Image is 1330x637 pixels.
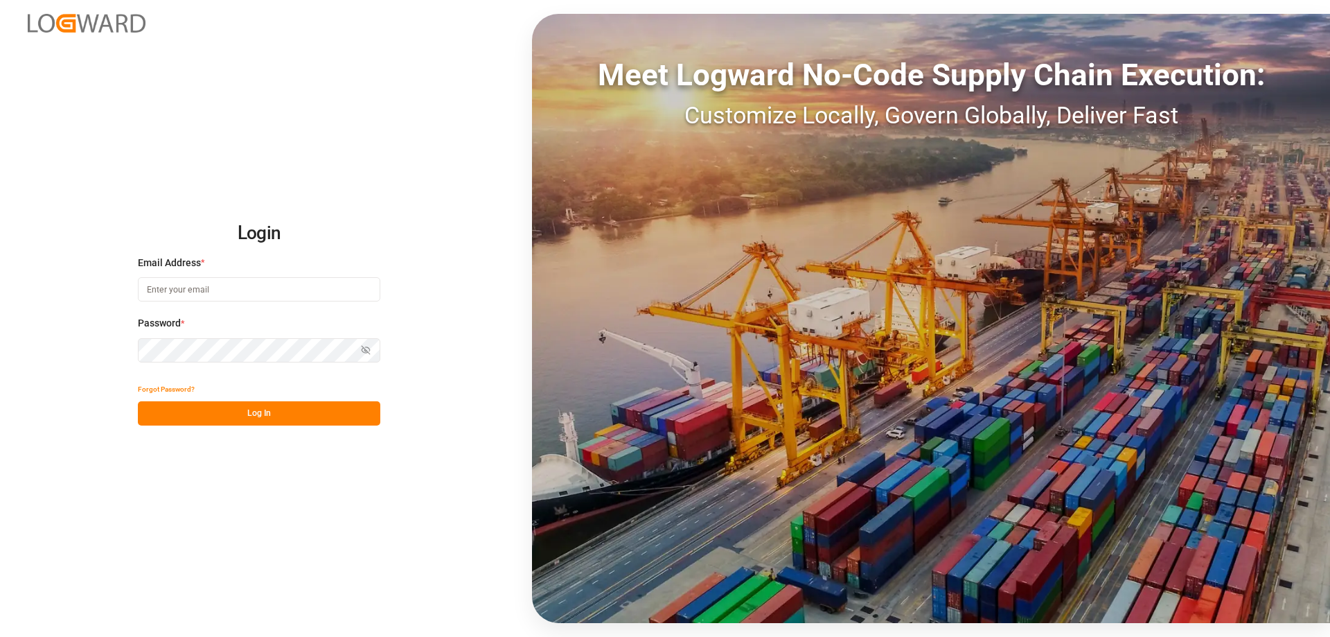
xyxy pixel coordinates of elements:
[138,277,380,302] input: Enter your email
[532,52,1330,98] div: Meet Logward No-Code Supply Chain Execution:
[138,316,181,331] span: Password
[138,256,201,270] span: Email Address
[138,401,380,426] button: Log In
[28,14,145,33] img: Logward_new_orange.png
[138,211,380,256] h2: Login
[138,377,195,401] button: Forgot Password?
[532,98,1330,133] div: Customize Locally, Govern Globally, Deliver Fast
